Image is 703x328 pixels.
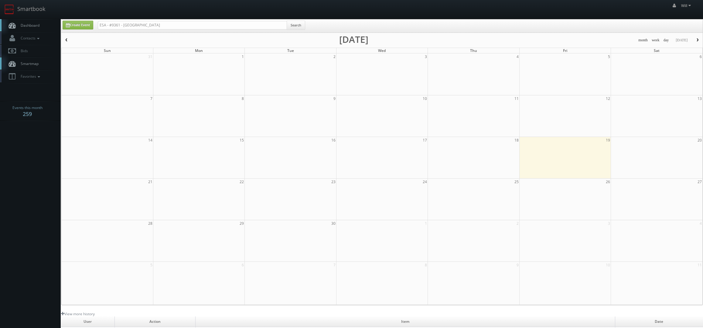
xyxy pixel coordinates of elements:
span: 27 [697,179,702,185]
span: Bids [18,48,28,53]
span: 10 [422,95,428,102]
span: 1 [241,53,244,60]
span: 23 [331,179,336,185]
span: Fri [563,48,567,53]
span: 20 [697,137,702,143]
span: 4 [516,53,519,60]
span: 6 [241,262,244,268]
strong: 259 [23,110,32,118]
span: Wed [378,48,386,53]
span: Favorites [18,74,42,79]
span: 30 [331,220,336,227]
td: Action [114,316,196,327]
span: Smartmap [18,61,39,66]
span: 22 [239,179,244,185]
span: 18 [514,137,519,143]
input: Search for Events [98,21,287,29]
span: 2 [516,220,519,227]
span: 11 [514,95,519,102]
span: 7 [150,95,153,102]
span: 26 [605,179,611,185]
span: 4 [699,220,702,227]
span: 5 [607,53,611,60]
a: View more history [61,311,95,316]
span: 28 [148,220,153,227]
span: 10 [605,262,611,268]
span: 7 [333,262,336,268]
span: 19 [605,137,611,143]
span: 24 [422,179,428,185]
span: Tue [287,48,294,53]
span: 21 [148,179,153,185]
span: Sun [104,48,111,53]
span: Will [681,3,693,8]
button: week [650,36,662,44]
span: 13 [697,95,702,102]
span: 31 [148,53,153,60]
img: smartbook-logo.png [5,5,14,14]
span: 2 [333,53,336,60]
td: Date [615,316,703,327]
button: day [661,36,671,44]
button: Search [287,21,305,30]
button: [DATE] [674,36,690,44]
span: 29 [239,220,244,227]
span: Events this month [12,105,43,111]
span: 3 [424,53,428,60]
span: 8 [241,95,244,102]
span: 15 [239,137,244,143]
td: Item [196,316,615,327]
span: Dashboard [18,23,39,28]
span: 11 [697,262,702,268]
button: month [636,36,650,44]
span: 17 [422,137,428,143]
span: 1 [424,220,428,227]
span: 9 [333,95,336,102]
span: 9 [516,262,519,268]
span: 5 [150,262,153,268]
span: Thu [470,48,477,53]
span: 6 [699,53,702,60]
span: Contacts [18,36,41,41]
span: 16 [331,137,336,143]
span: 8 [424,262,428,268]
span: 14 [148,137,153,143]
span: 25 [514,179,519,185]
span: Mon [195,48,203,53]
a: Create Event [63,21,93,29]
span: 12 [605,95,611,102]
td: User [61,316,114,327]
span: 3 [607,220,611,227]
span: Sat [654,48,660,53]
h2: [DATE] [339,36,368,43]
